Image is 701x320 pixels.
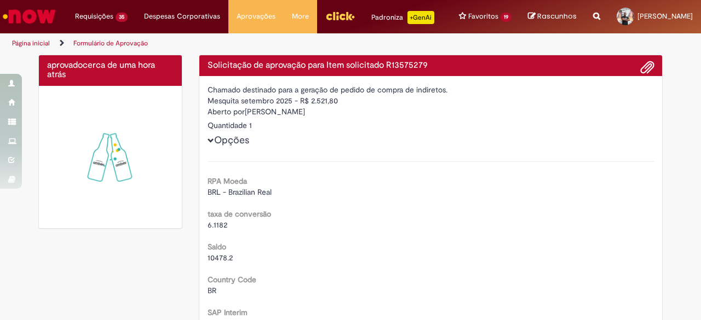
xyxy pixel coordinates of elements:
span: 35 [116,13,128,22]
h4: aprovado [47,61,174,80]
span: Aprovações [237,11,275,22]
span: Favoritos [468,11,498,22]
div: Quantidade 1 [208,120,654,131]
span: Despesas Corporativas [144,11,220,22]
img: sucesso_1.gif [47,94,174,220]
div: Chamado destinado para a geração de pedido de compra de indiretos. [208,84,654,95]
span: [PERSON_NAME] [637,11,693,21]
b: SAP Interim [208,307,248,317]
div: Padroniza [371,11,434,24]
a: Rascunhos [528,11,577,22]
b: taxa de conversão [208,209,271,219]
h4: Solicitação de aprovação para Item solicitado R13575279 [208,61,654,71]
a: Formulário de Aprovação [73,39,148,48]
span: 19 [501,13,512,22]
span: BRL - Brazilian Real [208,187,272,197]
span: 10478.2 [208,253,233,263]
span: More [292,11,309,22]
span: Requisições [75,11,113,22]
label: Aberto por [208,106,245,117]
b: Saldo [208,242,226,252]
time: 29/09/2025 09:27:38 [47,60,155,80]
span: BR [208,286,216,295]
div: Mesquita setembro 2025 - R$ 2.521,80 [208,95,654,106]
p: +GenAi [407,11,434,24]
span: cerca de uma hora atrás [47,60,155,80]
img: click_logo_yellow_360x200.png [325,8,355,24]
img: ServiceNow [1,5,58,27]
a: Página inicial [12,39,50,48]
div: [PERSON_NAME] [208,106,654,120]
span: 6.1182 [208,220,227,230]
ul: Trilhas de página [8,33,459,54]
span: Rascunhos [537,11,577,21]
b: Country Code [208,275,256,284]
b: RPA Moeda [208,176,247,186]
